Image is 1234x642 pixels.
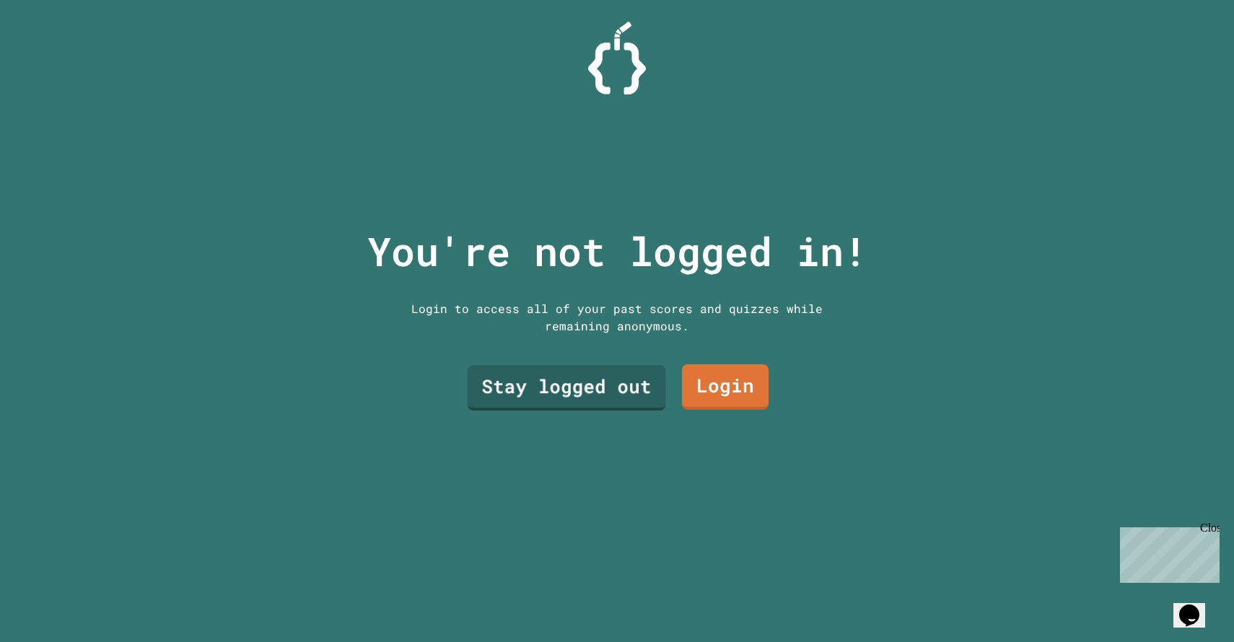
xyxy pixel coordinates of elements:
div: Chat with us now!Close [6,6,100,92]
iframe: chat widget [1114,522,1220,583]
img: Logo.svg [588,22,646,94]
a: Stay logged out [468,365,665,410]
a: Login [682,364,769,410]
p: You're not logged in! [367,221,867,281]
div: Login to access all of your past scores and quizzes while remaining anonymous. [401,300,833,335]
iframe: chat widget [1173,584,1220,628]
